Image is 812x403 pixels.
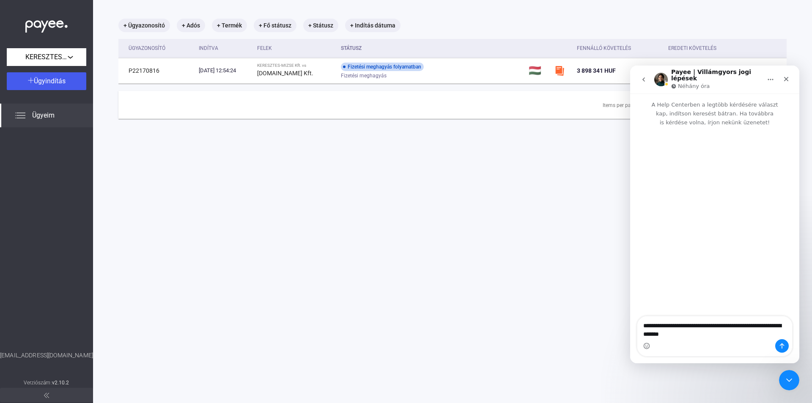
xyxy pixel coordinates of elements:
[337,39,526,58] th: Státusz
[577,43,661,53] div: Fennálló követelés
[257,43,272,53] div: Felek
[257,63,334,68] div: KERESZTES-MIZSE Kft. vs
[755,62,773,80] button: more-blue
[345,19,401,32] mat-chip: + Indítás dátuma
[668,43,745,53] div: Eredeti követelés
[341,71,387,81] span: Fizetési meghagyás
[52,380,69,386] strong: v2.10.2
[25,52,68,62] span: KERESZTES-MIZSE Kft.
[28,77,34,83] img: plus-white.svg
[199,43,218,53] div: Indítva
[118,19,170,32] mat-chip: + Ügyazonosító
[341,63,424,71] div: Fizetési meghagyás folyamatban
[7,48,86,66] button: KERESZTES-MIZSE Kft.
[7,72,86,90] button: Ügyindítás
[199,43,250,53] div: Indítva
[118,58,195,83] td: P22170816
[303,19,338,32] mat-chip: + Státusz
[577,67,616,74] span: 3 898 341 HUF
[129,43,165,53] div: Ügyazonosító
[254,19,296,32] mat-chip: + Fő státusz
[44,393,49,398] img: arrow-double-left-grey.svg
[32,110,55,121] span: Ügyeim
[577,43,631,53] div: Fennálló követelés
[212,19,247,32] mat-chip: + Termék
[554,66,565,76] img: szamlazzhu-mini
[177,19,205,32] mat-chip: + Adós
[525,58,551,83] td: 🇭🇺
[129,43,192,53] div: Ügyazonosító
[603,100,638,110] div: Items per page:
[199,66,250,75] div: [DATE] 12:54:24
[25,16,68,33] img: white-payee-white-dot.svg
[257,43,334,53] div: Felek
[668,43,716,53] div: Eredeti követelés
[630,66,799,363] iframe: Intercom live chat
[779,370,799,390] iframe: Intercom live chat
[257,70,313,77] strong: [DOMAIN_NAME] Kft.
[15,110,25,121] img: list.svg
[34,77,66,85] span: Ügyindítás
